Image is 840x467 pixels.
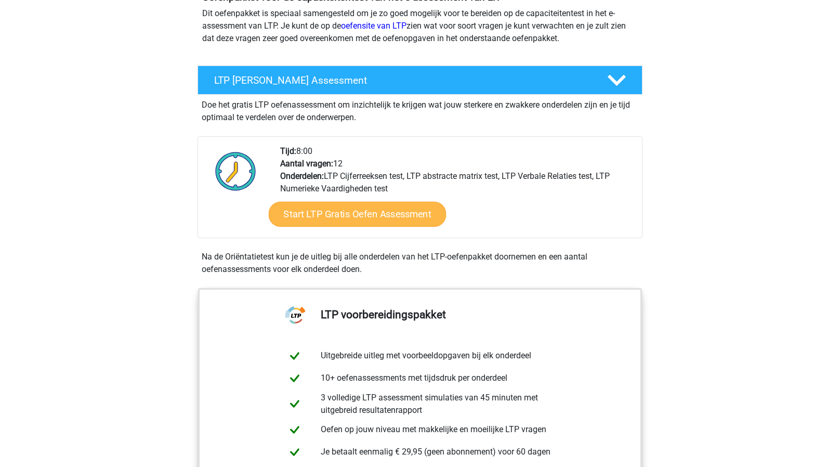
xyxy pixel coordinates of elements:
b: Onderdelen: [280,171,324,181]
b: Tijd: [280,146,296,156]
p: Dit oefenpakket is speciaal samengesteld om je zo goed mogelijk voor te bereiden op de capaciteit... [202,7,638,45]
a: oefensite van LTP [341,21,406,31]
div: Doe het gratis LTP oefenassessment om inzichtelijk te krijgen wat jouw sterkere en zwakkere onder... [198,95,642,124]
div: 8:00 12 LTP Cijferreeksen test, LTP abstracte matrix test, LTP Verbale Relaties test, LTP Numerie... [272,145,641,238]
a: LTP [PERSON_NAME] Assessment [193,66,647,95]
img: Klok [209,145,262,197]
h4: LTP [PERSON_NAME] Assessment [214,74,590,86]
div: Na de Oriëntatietest kun je de uitleg bij alle onderdelen van het LTP-oefenpakket doornemen en ee... [198,251,642,276]
b: Aantal vragen: [280,159,333,168]
a: Start LTP Gratis Oefen Assessment [269,202,447,227]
